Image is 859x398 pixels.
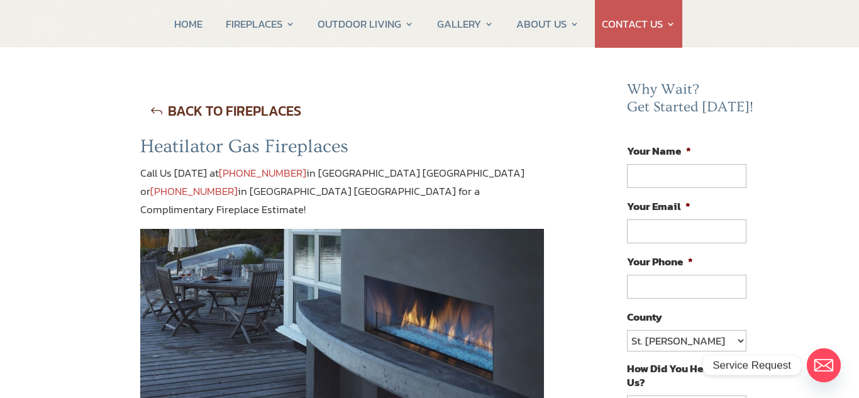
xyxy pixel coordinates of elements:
label: Your Email [627,199,690,213]
a: [PHONE_NUMBER] [150,183,238,199]
a: BACK TO FIREPLACES [140,95,311,127]
label: Your Name [627,144,691,158]
h2: Heatilator Gas Fireplaces [140,135,544,164]
a: [PHONE_NUMBER] [219,165,306,181]
label: How Did You Hear About Us? [627,362,746,389]
p: Call Us [DATE] at in [GEOGRAPHIC_DATA] [GEOGRAPHIC_DATA] or in [GEOGRAPHIC_DATA] [GEOGRAPHIC_DATA... [140,164,544,229]
a: Email [807,348,841,382]
label: Your Phone [627,255,693,268]
label: County [627,310,662,324]
h2: Why Wait? Get Started [DATE]! [627,81,756,122]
